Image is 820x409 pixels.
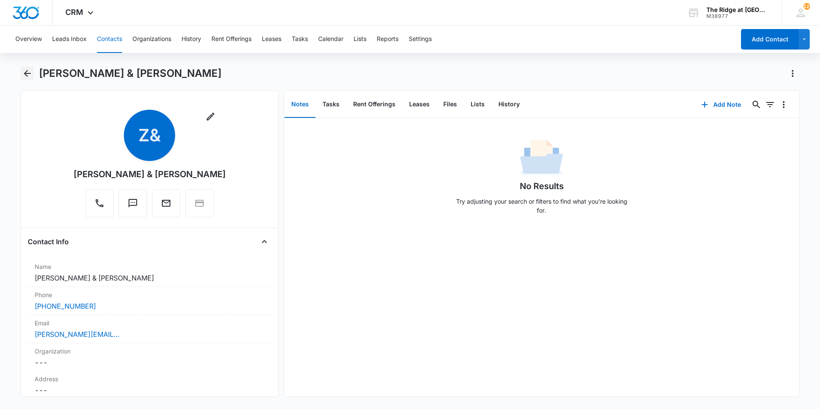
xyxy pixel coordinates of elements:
h1: No Results [520,180,564,193]
a: Email [152,202,180,210]
button: Files [436,91,464,118]
span: Z& [124,110,175,161]
button: Overview [15,26,42,53]
button: Leads Inbox [52,26,87,53]
div: account name [706,6,769,13]
div: Address--- [28,371,271,399]
a: [PHONE_NUMBER] [35,301,96,311]
button: Notes [284,91,316,118]
button: History [182,26,201,53]
dd: --- [35,385,264,395]
a: Call [85,202,114,210]
button: Search... [750,98,763,111]
button: Leases [262,26,281,53]
div: account id [706,13,769,19]
button: Text [119,189,147,217]
button: Call [85,189,114,217]
button: Tasks [292,26,308,53]
label: Email [35,318,264,327]
a: Text [119,202,147,210]
button: Close [258,235,271,248]
dd: [PERSON_NAME] & [PERSON_NAME] [35,273,264,283]
button: Reports [377,26,398,53]
button: Lists [354,26,366,53]
button: Add Contact [741,29,799,50]
label: Name [35,262,264,271]
button: Lists [464,91,492,118]
label: Organization [35,347,264,356]
button: Filters [763,98,777,111]
div: notifications count [803,3,810,10]
button: Actions [786,67,799,80]
h4: Contact Info [28,237,69,247]
button: Organizations [132,26,171,53]
div: Email[PERSON_NAME][EMAIL_ADDRESS][DOMAIN_NAME] [28,315,271,343]
div: Organization--- [28,343,271,371]
div: [PERSON_NAME] & [PERSON_NAME] [73,168,226,181]
div: Phone[PHONE_NUMBER] [28,287,271,315]
dd: --- [35,357,264,368]
button: Tasks [316,91,346,118]
button: Calendar [318,26,343,53]
button: Settings [409,26,432,53]
button: Add Note [693,94,750,115]
span: 125 [803,3,810,10]
div: Name[PERSON_NAME] & [PERSON_NAME] [28,259,271,287]
a: [PERSON_NAME][EMAIL_ADDRESS][DOMAIN_NAME] [35,329,120,339]
button: Back [20,67,34,80]
label: Address [35,374,264,383]
button: Leases [402,91,436,118]
button: History [492,91,527,118]
button: Contacts [97,26,122,53]
label: Phone [35,290,264,299]
button: Rent Offerings [211,26,252,53]
button: Rent Offerings [346,91,402,118]
button: Overflow Menu [777,98,791,111]
h1: [PERSON_NAME] & [PERSON_NAME] [39,67,222,80]
p: Try adjusting your search or filters to find what you’re looking for. [452,197,631,215]
span: CRM [65,8,83,17]
img: No Data [520,137,563,180]
button: Email [152,189,180,217]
